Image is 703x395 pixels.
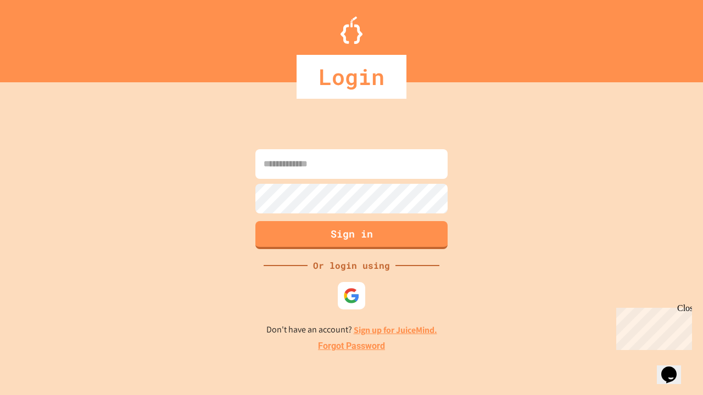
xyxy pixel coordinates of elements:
div: Chat with us now!Close [4,4,76,70]
div: Login [297,55,406,99]
a: Forgot Password [318,340,385,353]
a: Sign up for JuiceMind. [354,324,437,336]
img: google-icon.svg [343,287,360,304]
div: Or login using [308,259,395,272]
p: Don't have an account? [266,323,437,337]
img: Logo.svg [341,16,362,44]
iframe: chat widget [657,351,692,384]
iframe: chat widget [612,303,692,350]
button: Sign in [255,221,448,249]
